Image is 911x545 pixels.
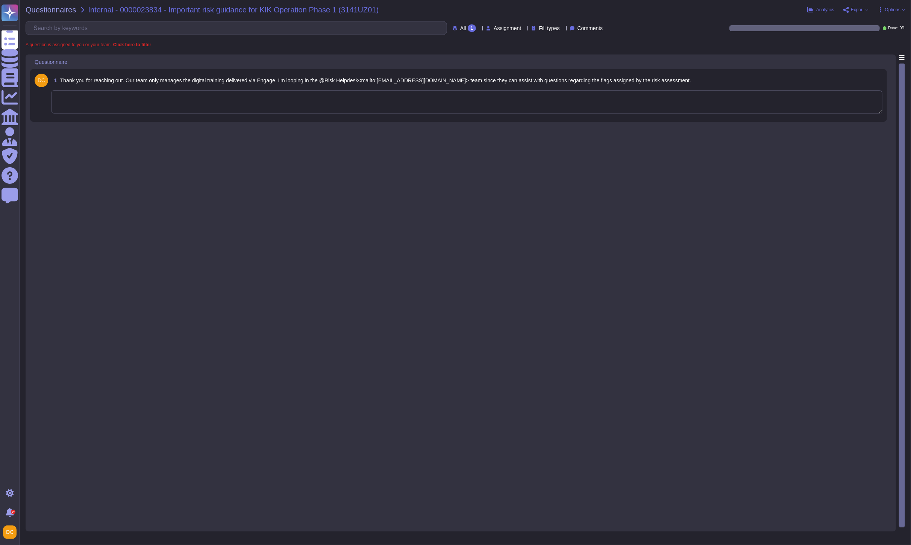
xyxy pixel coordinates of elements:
[885,8,900,12] span: Options
[468,24,476,32] div: 1
[35,74,48,87] img: user
[30,21,447,35] input: Search by keywords
[60,77,691,83] span: Thank you for reaching out. Our team only manages the digital training delivered via Engage. I'm ...
[88,6,379,14] span: Internal - 0000023834 - Important risk guidance for KIK Operation Phase 1 (3141UZ01)
[460,26,466,31] span: All
[2,524,22,540] button: user
[851,8,864,12] span: Export
[35,59,67,65] span: Questionnaire
[900,26,905,30] span: 0 / 1
[51,78,57,83] span: 1
[26,42,151,47] span: A question is assigned to you or your team.
[539,26,559,31] span: Fill types
[807,7,834,13] button: Analytics
[11,510,15,514] div: 9+
[816,8,834,12] span: Analytics
[888,26,898,30] span: Done:
[494,26,521,31] span: Assignment
[3,525,17,539] img: user
[112,42,151,47] b: Click here to filter
[26,6,76,14] span: Questionnaires
[578,26,603,31] span: Comments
